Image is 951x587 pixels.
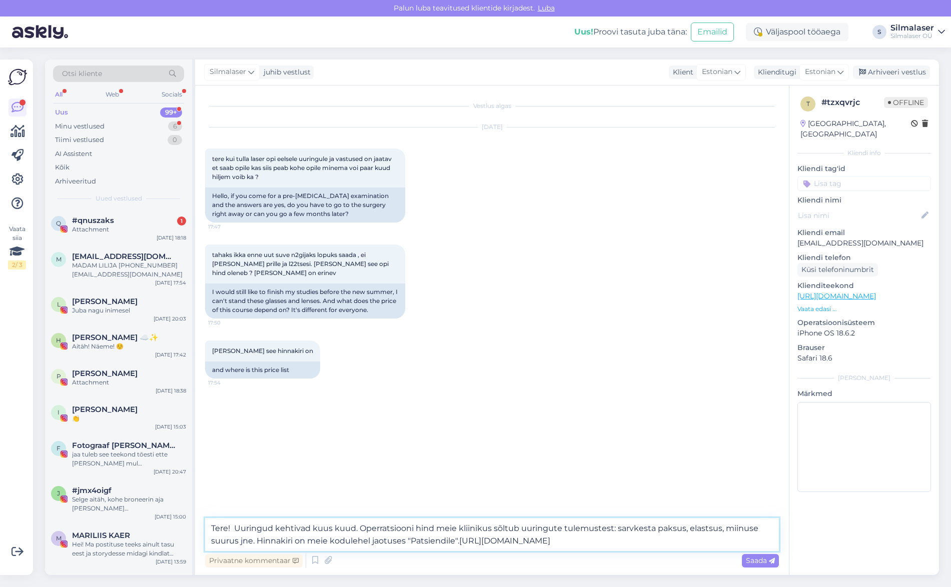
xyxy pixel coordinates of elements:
[797,238,931,248] p: [EMAIL_ADDRESS][DOMAIN_NAME]
[156,387,186,394] div: [DATE] 18:38
[55,162,70,172] div: Kõik
[797,328,931,338] p: iPhone OS 18.6.2
[208,319,246,326] span: 17:50
[55,121,105,131] div: Minu vestlused
[535,3,558,12] span: Luba
[72,225,186,234] div: Attachment
[884,97,928,108] span: Offline
[853,65,930,79] div: Arhiveeri vestlus
[205,361,320,378] div: and where is this price list
[797,291,876,300] a: [URL][DOMAIN_NAME]
[821,96,884,108] div: # tzxqvrjc
[205,187,405,222] div: Hello, if you come for a pre-[MEDICAL_DATA] examination and the answers are yes, do you have to g...
[154,468,186,475] div: [DATE] 20:47
[205,122,779,131] div: [DATE]
[72,495,186,513] div: Selge aitäh, kohe broneerin aja [PERSON_NAME] broneerimissüsteemis. Ja näeme varsti teie kliiniku...
[205,101,779,110] div: Vestlus algas
[574,27,593,36] b: Uus!
[890,24,934,32] div: Silmalaser
[669,67,693,77] div: Klient
[210,66,246,77] span: Silmalaser
[72,252,176,261] span: MADAM.LILIJA@GMAIL.COM
[56,534,62,542] span: M
[72,378,186,387] div: Attachment
[72,540,186,558] div: Hei! Ma postituse teeks ainult tasu eest ja storydesse midagi kindlat lubada ei saa. [PERSON_NAME...
[55,107,68,117] div: Uus
[872,25,886,39] div: S
[72,441,176,450] span: Fotograaf Maigi
[797,342,931,353] p: Brauser
[156,558,186,565] div: [DATE] 13:59
[72,531,130,540] span: MARILIIS KAER
[177,216,186,225] div: 1
[155,279,186,286] div: [DATE] 17:54
[746,23,848,41] div: Väljaspool tööaega
[56,336,61,344] span: h
[212,155,393,180] span: tere kui tulla laser opi eelsele uuringule ja vastused on jaatav et saab opile kas siis peab kohe...
[55,176,96,186] div: Arhiveeritud
[56,219,61,227] span: q
[797,388,931,399] p: Märkmed
[806,100,810,107] span: t
[797,163,931,174] p: Kliendi tag'id
[72,486,112,495] span: #jmx4oigf
[72,306,186,315] div: Juba nagu inimesel
[157,234,186,241] div: [DATE] 18:18
[104,88,121,101] div: Web
[208,223,246,230] span: 17:47
[72,369,138,378] span: pauline lotta
[58,408,60,416] span: I
[72,216,114,225] span: #qnuszaks
[797,227,931,238] p: Kliendi email
[72,342,186,351] div: Aitäh! Näeme! ☺️
[57,300,61,308] span: L
[8,67,27,86] img: Askly Logo
[57,444,61,452] span: F
[797,304,931,313] p: Vaata edasi ...
[797,252,931,263] p: Kliendi telefon
[746,556,775,565] span: Saada
[800,118,911,139] div: [GEOGRAPHIC_DATA], [GEOGRAPHIC_DATA]
[72,450,186,468] div: jaa tuleb see teekond tõesti ette [PERSON_NAME] mul [PERSON_NAME] -1 noh viimati pigem aga nii mõ...
[797,353,931,363] p: Safari 18.6
[62,68,102,79] span: Otsi kliente
[96,194,142,203] span: Uued vestlused
[155,351,186,358] div: [DATE] 17:42
[72,333,159,342] span: helen ☁️✨
[72,261,186,279] div: MADAM LILIJA [PHONE_NUMBER] [EMAIL_ADDRESS][DOMAIN_NAME]
[260,67,311,77] div: juhib vestlust
[57,489,60,497] span: j
[754,67,796,77] div: Klienditugi
[8,260,26,269] div: 2 / 3
[72,405,138,414] span: Inger V
[702,66,732,77] span: Estonian
[205,518,779,551] textarea: Tere! Uuringud kehtivad kuus kuud. Operratsiooni hind meie kliinikus sõltub uuringute tulemustest...
[205,554,303,567] div: Privaatne kommentaar
[205,283,405,318] div: I would still like to finish my studies before the new summer, I can't stand these glasses and le...
[797,148,931,157] div: Kliendi info
[155,513,186,520] div: [DATE] 15:00
[72,414,186,423] div: 👏
[8,224,26,269] div: Vaata siia
[168,135,182,145] div: 0
[797,263,878,276] div: Küsi telefoninumbrit
[797,373,931,382] div: [PERSON_NAME]
[57,372,61,380] span: p
[797,280,931,291] p: Klienditeekond
[56,255,62,263] span: M
[890,24,945,40] a: SilmalaserSilmalaser OÜ
[168,121,182,131] div: 6
[160,88,184,101] div: Socials
[154,315,186,322] div: [DATE] 20:03
[160,107,182,117] div: 99+
[691,22,734,41] button: Emailid
[890,32,934,40] div: Silmalaser OÜ
[797,317,931,328] p: Operatsioonisüsteem
[805,66,835,77] span: Estonian
[212,251,390,276] span: tahaks ikka enne uut suve n2gijaks lopuks saada , ei [PERSON_NAME] prille ja l22tsesi. [PERSON_NA...
[208,379,246,386] span: 17:54
[55,135,104,145] div: Tiimi vestlused
[797,195,931,205] p: Kliendi nimi
[53,88,65,101] div: All
[574,26,687,38] div: Proovi tasuta juba täna:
